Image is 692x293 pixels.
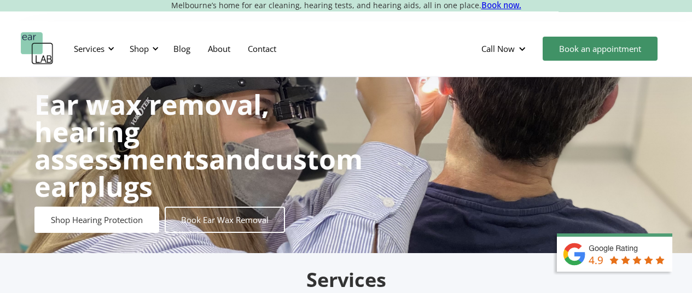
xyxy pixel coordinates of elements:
[89,267,603,293] h2: Services
[34,207,159,233] a: Shop Hearing Protection
[74,43,104,54] div: Services
[130,43,149,54] div: Shop
[199,33,239,65] a: About
[473,32,537,65] div: Call Now
[481,43,515,54] div: Call Now
[123,32,162,65] div: Shop
[67,32,118,65] div: Services
[239,33,285,65] a: Contact
[543,37,658,61] a: Book an appointment
[34,86,269,178] strong: Ear wax removal, hearing assessments
[21,32,54,65] a: home
[34,91,363,200] h1: and
[165,207,285,233] a: Book Ear Wax Removal
[34,140,363,205] strong: custom earplugs
[165,33,199,65] a: Blog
